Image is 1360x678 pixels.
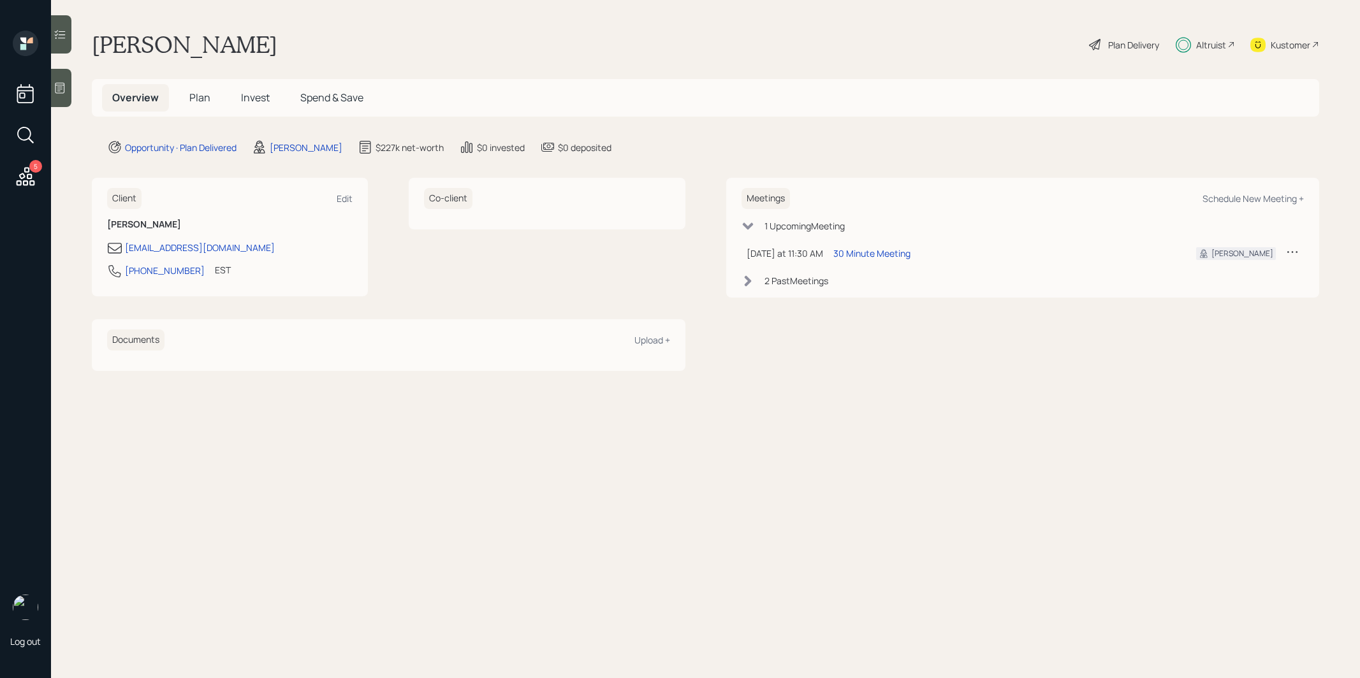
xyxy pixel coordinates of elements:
span: Invest [241,90,270,105]
img: treva-nostdahl-headshot.png [13,595,38,620]
div: Altruist [1196,38,1226,52]
h6: Documents [107,329,165,350]
div: Upload + [634,334,670,346]
div: EST [215,263,231,277]
div: Edit [337,192,353,205]
div: Opportunity · Plan Delivered [125,141,237,154]
h6: [PERSON_NAME] [107,219,353,230]
h6: Client [107,188,142,209]
div: [DATE] at 11:30 AM [747,247,823,260]
div: [EMAIL_ADDRESS][DOMAIN_NAME] [125,241,275,254]
span: Spend & Save [300,90,363,105]
div: $227k net-worth [376,141,444,154]
h6: Co-client [424,188,472,209]
span: Plan [189,90,210,105]
div: 2 Past Meeting s [764,274,828,287]
span: Overview [112,90,159,105]
h6: Meetings [742,188,790,209]
div: 1 Upcoming Meeting [764,219,845,233]
div: [PERSON_NAME] [270,141,342,154]
div: $0 invested [477,141,525,154]
div: Log out [10,635,41,647]
div: Plan Delivery [1108,38,1159,52]
div: Kustomer [1271,38,1310,52]
div: [PERSON_NAME] [1211,248,1273,259]
div: 30 Minute Meeting [833,247,910,260]
div: $0 deposited [558,141,611,154]
h1: [PERSON_NAME] [92,31,277,59]
div: 5 [29,160,42,173]
div: Schedule New Meeting + [1203,192,1304,205]
div: [PHONE_NUMBER] [125,264,205,277]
